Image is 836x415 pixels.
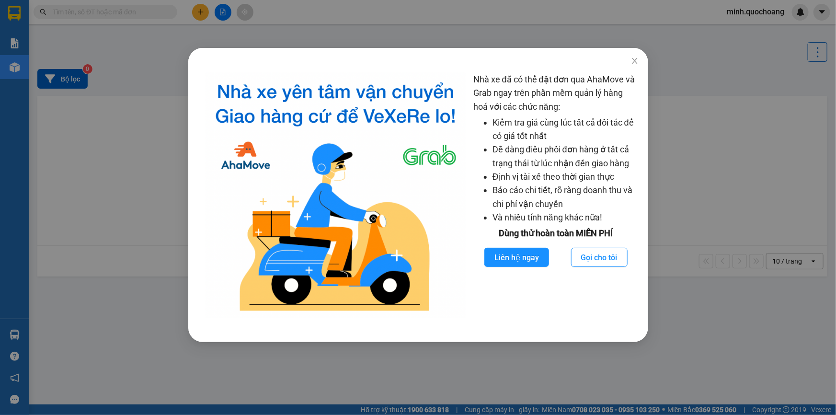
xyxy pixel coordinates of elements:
button: Gọi cho tôi [571,248,627,267]
span: Liên hệ ngay [494,252,538,264]
li: Kiểm tra giá cùng lúc tất cả đối tác để có giá tốt nhất [492,116,638,143]
div: Dùng thử hoàn toàn MIỄN PHÍ [473,227,638,240]
li: Và nhiều tính năng khác nữa! [492,211,638,224]
li: Định vị tài xế theo thời gian thực [492,170,638,184]
div: Nhà xe đã có thể đặt đơn qua AhaMove và Grab ngay trên phần mềm quản lý hàng hoá với các chức năng: [473,73,638,318]
button: Liên hệ ngay [484,248,549,267]
img: logo [206,73,466,318]
li: Dễ dàng điều phối đơn hàng ở tất cả trạng thái từ lúc nhận đến giao hàng [492,143,638,170]
span: Gọi cho tôi [581,252,617,264]
li: Báo cáo chi tiết, rõ ràng doanh thu và chi phí vận chuyển [492,184,638,211]
span: close [630,57,638,65]
button: Close [621,48,648,75]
